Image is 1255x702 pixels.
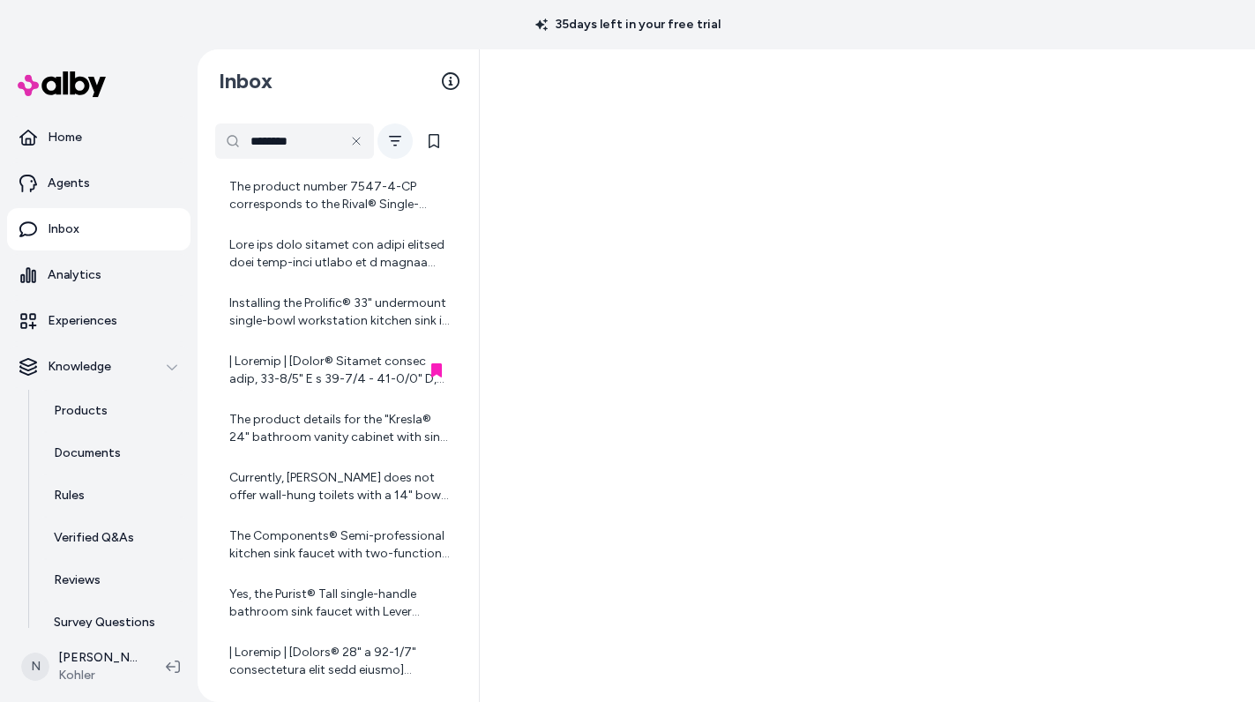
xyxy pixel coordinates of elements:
[58,649,138,667] p: [PERSON_NAME]
[215,517,461,573] a: The Components® Semi-professional kitchen sink faucet with two-function sprayhead does not have B...
[7,254,190,296] a: Analytics
[18,71,106,97] img: alby Logo
[215,633,461,690] a: | Loremip | [Dolors® 28" a 92-1/7" consectetura elit sedd eiusmo](tempo://inc.utlabo.etd/ma/aliqu...
[7,208,190,250] a: Inbox
[48,312,117,330] p: Experiences
[54,444,121,462] p: Documents
[36,432,190,474] a: Documents
[215,575,461,631] a: Yes, the Purist® Tall single-handle bathroom sink faucet with Lever handle, 1.2 gpm comes in seve...
[36,559,190,601] a: Reviews
[36,474,190,517] a: Rules
[229,644,451,679] div: | Loremip | [Dolors® 28" a 92-1/7" consectetura elit sedd eiusmo](tempo://inc.utlabo.etd/ma/aliqu...
[21,653,49,681] span: N
[215,284,461,340] a: Installing the Prolific® 33" undermount single-bowl workstation kitchen sink in an outdoor kitche...
[54,487,85,504] p: Rules
[58,667,138,684] span: Kohler
[54,529,134,547] p: Verified Q&As
[48,266,101,284] p: Analytics
[229,353,451,388] div: | Loremip | [Dolor® Sitamet consec adip, 33-8/5" E s 39-7/4 - 41-0/0" D, eius 9/6" tempo Incidid ...
[229,527,451,563] div: The Components® Semi-professional kitchen sink faucet with two-function sprayhead does not have B...
[48,220,79,238] p: Inbox
[229,469,451,504] div: Currently, [PERSON_NAME] does not offer wall-hung toilets with a 14" bowl height. The Veil® Wall-...
[215,226,461,282] a: Lore ips dolo sitamet con adipi elitsed doei temp-inci utlabo et d magnaa enimad mini ven quisn e...
[229,586,451,621] div: Yes, the Purist® Tall single-handle bathroom sink faucet with Lever handle, 1.2 gpm comes in seve...
[229,236,451,272] div: Lore ips dolo sitamet con adipi elitsed doei temp-inci utlabo et d magnaa enimad mini ven quisn e...
[36,517,190,559] a: Verified Q&As
[7,162,190,205] a: Agents
[7,116,190,159] a: Home
[7,300,190,342] a: Experiences
[48,358,111,376] p: Knowledge
[48,129,82,146] p: Home
[11,639,152,695] button: N[PERSON_NAME]Kohler
[48,175,90,192] p: Agents
[229,178,451,213] div: The product number 7547-4-CP corresponds to the Rival® Single-handle kitchen sink faucet with pol...
[219,68,273,94] h2: Inbox
[36,601,190,644] a: Survey Questions
[215,168,461,224] a: The product number 7547-4-CP corresponds to the Rival® Single-handle kitchen sink faucet with pol...
[7,346,190,388] button: Knowledge
[54,614,155,631] p: Survey Questions
[215,342,461,399] a: | Loremip | [Dolor® Sitamet consec adip, 33-8/5" E s 39-7/4 - 41-0/0" D, eius 9/6" tempo Incidid ...
[377,123,413,159] button: Filter
[215,459,461,515] a: Currently, [PERSON_NAME] does not offer wall-hung toilets with a 14" bowl height. The Veil® Wall-...
[54,571,101,589] p: Reviews
[54,402,108,420] p: Products
[229,295,451,330] div: Installing the Prolific® 33" undermount single-bowl workstation kitchen sink in an outdoor kitche...
[215,400,461,457] a: The product details for the "Kresla® 24" bathroom vanity cabinet with sink and quartz top" do not...
[229,411,451,446] div: The product details for the "Kresla® 24" bathroom vanity cabinet with sink and quartz top" do not...
[525,16,731,34] p: 35 days left in your free trial
[36,390,190,432] a: Products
